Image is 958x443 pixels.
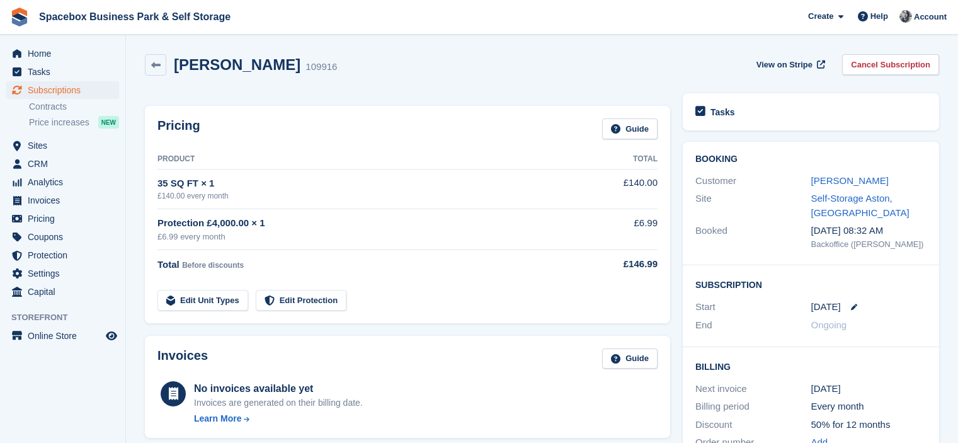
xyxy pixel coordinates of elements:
[6,155,119,173] a: menu
[6,210,119,227] a: menu
[811,382,927,396] div: [DATE]
[28,192,103,209] span: Invoices
[6,63,119,81] a: menu
[10,8,29,26] img: stora-icon-8386f47178a22dfd0bd8f6a31ec36ba5ce8667c1dd55bd0f319d3a0aa187defe.svg
[157,176,581,191] div: 35 SQ FT × 1
[157,348,208,369] h2: Invoices
[157,216,581,231] div: Protection £4,000.00 × 1
[29,115,119,129] a: Price increases NEW
[28,265,103,282] span: Settings
[6,173,119,191] a: menu
[28,283,103,301] span: Capital
[28,63,103,81] span: Tasks
[695,318,811,333] div: End
[34,6,236,27] a: Spacebox Business Park & Self Storage
[710,106,735,118] h2: Tasks
[695,278,927,291] h2: Subscription
[751,54,828,75] a: View on Stripe
[104,328,119,343] a: Preview store
[811,175,889,186] a: [PERSON_NAME]
[157,231,581,243] div: £6.99 every month
[6,265,119,282] a: menu
[98,116,119,129] div: NEW
[6,137,119,154] a: menu
[602,348,658,369] a: Guide
[157,118,200,139] h2: Pricing
[256,290,346,311] a: Edit Protection
[28,45,103,62] span: Home
[695,360,927,372] h2: Billing
[6,327,119,345] a: menu
[695,192,811,220] div: Site
[808,10,833,23] span: Create
[695,400,811,414] div: Billing period
[194,381,363,396] div: No invoices available yet
[581,257,658,272] div: £146.99
[28,137,103,154] span: Sites
[28,155,103,173] span: CRM
[581,209,658,250] td: £6.99
[695,382,811,396] div: Next invoice
[194,412,241,425] div: Learn More
[602,118,658,139] a: Guide
[811,400,927,414] div: Every month
[29,101,119,113] a: Contracts
[695,154,927,164] h2: Booking
[182,261,244,270] span: Before discounts
[11,311,125,324] span: Storefront
[157,290,248,311] a: Edit Unit Types
[581,169,658,209] td: £140.00
[695,418,811,432] div: Discount
[756,59,813,71] span: View on Stripe
[695,300,811,314] div: Start
[811,300,841,314] time: 2025-09-25 00:00:00 UTC
[174,56,300,73] h2: [PERSON_NAME]
[6,283,119,301] a: menu
[28,173,103,191] span: Analytics
[6,81,119,99] a: menu
[842,54,939,75] a: Cancel Subscription
[811,224,927,238] div: [DATE] 08:32 AM
[157,259,180,270] span: Total
[6,246,119,264] a: menu
[28,246,103,264] span: Protection
[6,192,119,209] a: menu
[695,174,811,188] div: Customer
[6,45,119,62] a: menu
[305,60,337,74] div: 109916
[811,238,927,251] div: Backoffice ([PERSON_NAME])
[194,412,363,425] a: Learn More
[194,396,363,410] div: Invoices are generated on their billing date.
[29,117,89,129] span: Price increases
[157,149,581,170] th: Product
[811,319,847,330] span: Ongoing
[28,228,103,246] span: Coupons
[581,149,658,170] th: Total
[811,193,910,218] a: Self-Storage Aston, [GEOGRAPHIC_DATA]
[157,190,581,202] div: £140.00 every month
[6,228,119,246] a: menu
[899,10,912,23] img: SUDIPTA VIRMANI
[914,11,947,23] span: Account
[811,418,927,432] div: 50% for 12 months
[28,327,103,345] span: Online Store
[28,81,103,99] span: Subscriptions
[870,10,888,23] span: Help
[695,224,811,250] div: Booked
[28,210,103,227] span: Pricing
